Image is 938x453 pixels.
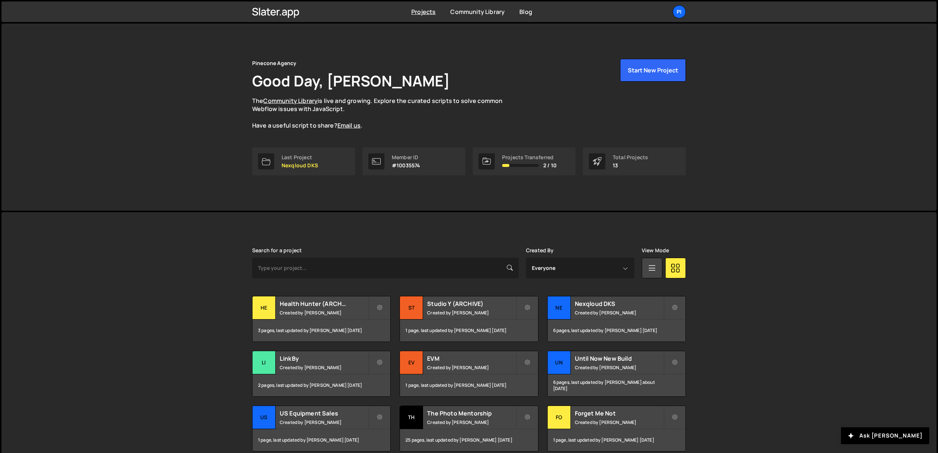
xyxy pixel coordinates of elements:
h2: Nexqloud DKS [575,300,663,308]
small: Created by [PERSON_NAME] [575,419,663,425]
div: 1 page, last updated by [PERSON_NAME] [DATE] [253,429,390,451]
h2: EVM [427,354,516,363]
a: Community Library [450,8,505,16]
small: Created by [PERSON_NAME] [427,364,516,371]
p: Nexqloud DKS [282,163,318,168]
label: View Mode [642,247,669,253]
a: Li LinkBy Created by [PERSON_NAME] 2 pages, last updated by [PERSON_NAME] [DATE] [252,351,391,397]
a: Last Project Nexqloud DKS [252,147,355,175]
a: Un Until Now New Build Created by [PERSON_NAME] 6 pages, last updated by [PERSON_NAME] about [DATE] [547,351,686,397]
h2: Forget Me Not [575,409,663,417]
h1: Good Day, [PERSON_NAME] [252,71,450,91]
div: Ne [548,296,571,320]
div: He [253,296,276,320]
button: Ask [PERSON_NAME] [841,427,929,444]
a: Th The Photo Mentorship Created by [PERSON_NAME] 25 pages, last updated by [PERSON_NAME] [DATE] [400,406,538,452]
small: Created by [PERSON_NAME] [427,419,516,425]
button: Start New Project [620,59,686,82]
div: Total Projects [613,154,648,160]
h2: US Equipment Sales [280,409,368,417]
div: Un [548,351,571,374]
a: Fo Forget Me Not Created by [PERSON_NAME] 1 page, last updated by [PERSON_NAME] [DATE] [547,406,686,452]
div: 1 page, last updated by [PERSON_NAME] [DATE] [548,429,685,451]
div: 1 page, last updated by [PERSON_NAME] [DATE] [400,374,538,396]
small: Created by [PERSON_NAME] [575,364,663,371]
div: 1 page, last updated by [PERSON_NAME] [DATE] [400,320,538,342]
div: 6 pages, last updated by [PERSON_NAME] [DATE] [548,320,685,342]
div: Projects Transferred [502,154,556,160]
a: Blog [519,8,532,16]
a: He Health Hunter (ARCHIVE) Created by [PERSON_NAME] 3 pages, last updated by [PERSON_NAME] [DATE] [252,296,391,342]
div: Th [400,406,423,429]
a: Community Library [263,97,318,105]
a: US US Equipment Sales Created by [PERSON_NAME] 1 page, last updated by [PERSON_NAME] [DATE] [252,406,391,452]
div: 3 pages, last updated by [PERSON_NAME] [DATE] [253,320,390,342]
a: Email us [337,121,361,129]
div: Pinecone Agency [252,59,296,68]
h2: Until Now New Build [575,354,663,363]
a: St Studio Y (ARCHIVE) Created by [PERSON_NAME] 1 page, last updated by [PERSON_NAME] [DATE] [400,296,538,342]
p: #10035574 [392,163,420,168]
h2: LinkBy [280,354,368,363]
p: The is live and growing. Explore the curated scripts to solve common Webflow issues with JavaScri... [252,97,517,130]
h2: The Photo Mentorship [427,409,516,417]
input: Type your project... [252,258,519,278]
div: St [400,296,423,320]
div: EV [400,351,423,374]
h2: Studio Y (ARCHIVE) [427,300,516,308]
div: Fo [548,406,571,429]
small: Created by [PERSON_NAME] [575,310,663,316]
a: Ne Nexqloud DKS Created by [PERSON_NAME] 6 pages, last updated by [PERSON_NAME] [DATE] [547,296,686,342]
p: 13 [613,163,648,168]
div: Last Project [282,154,318,160]
small: Created by [PERSON_NAME] [280,364,368,371]
label: Search for a project [252,247,302,253]
small: Created by [PERSON_NAME] [280,310,368,316]
div: US [253,406,276,429]
div: Member ID [392,154,420,160]
a: Projects [411,8,436,16]
div: 25 pages, last updated by [PERSON_NAME] [DATE] [400,429,538,451]
small: Created by [PERSON_NAME] [427,310,516,316]
a: EV EVM Created by [PERSON_NAME] 1 page, last updated by [PERSON_NAME] [DATE] [400,351,538,397]
a: Pi [673,5,686,18]
div: 6 pages, last updated by [PERSON_NAME] about [DATE] [548,374,685,396]
span: 2 / 10 [543,163,556,168]
label: Created By [526,247,554,253]
h2: Health Hunter (ARCHIVE) [280,300,368,308]
div: 2 pages, last updated by [PERSON_NAME] [DATE] [253,374,390,396]
small: Created by [PERSON_NAME] [280,419,368,425]
div: Li [253,351,276,374]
